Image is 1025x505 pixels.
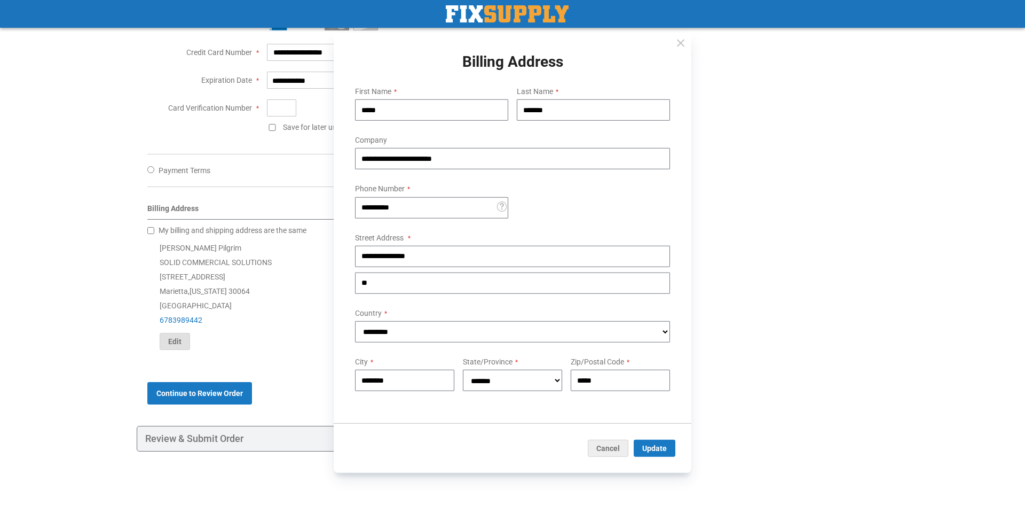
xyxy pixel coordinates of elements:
[355,136,387,144] span: Company
[446,5,569,22] a: store logo
[355,87,391,96] span: First Name
[147,203,611,220] div: Billing Address
[137,426,622,452] div: Review & Submit Order
[168,337,182,346] span: Edit
[517,87,553,96] span: Last Name
[190,287,227,296] span: [US_STATE]
[571,358,624,366] span: Zip/Postal Code
[346,53,679,70] h1: Billing Address
[283,123,342,131] span: Save for later use.
[355,233,404,242] span: Street Address
[201,76,252,84] span: Expiration Date
[159,166,210,175] span: Payment Terms
[168,104,252,112] span: Card Verification Number
[634,440,675,457] button: Update
[159,226,306,235] span: My billing and shipping address are the same
[147,241,611,350] div: [PERSON_NAME] Pilgrim SOLID COMMERCIAL SOLUTIONS [STREET_ADDRESS] Marietta , 30064 [GEOGRAPHIC_DATA]
[588,440,628,457] button: Cancel
[156,389,243,398] span: Continue to Review Order
[186,48,252,57] span: Credit Card Number
[355,184,405,193] span: Phone Number
[596,444,620,453] span: Cancel
[160,333,190,350] button: Edit
[355,308,382,317] span: Country
[446,5,569,22] img: Fix Industrial Supply
[160,316,202,324] a: 6783989442
[355,358,368,366] span: City
[147,382,252,405] button: Continue to Review Order
[463,358,512,366] span: State/Province
[642,444,667,453] span: Update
